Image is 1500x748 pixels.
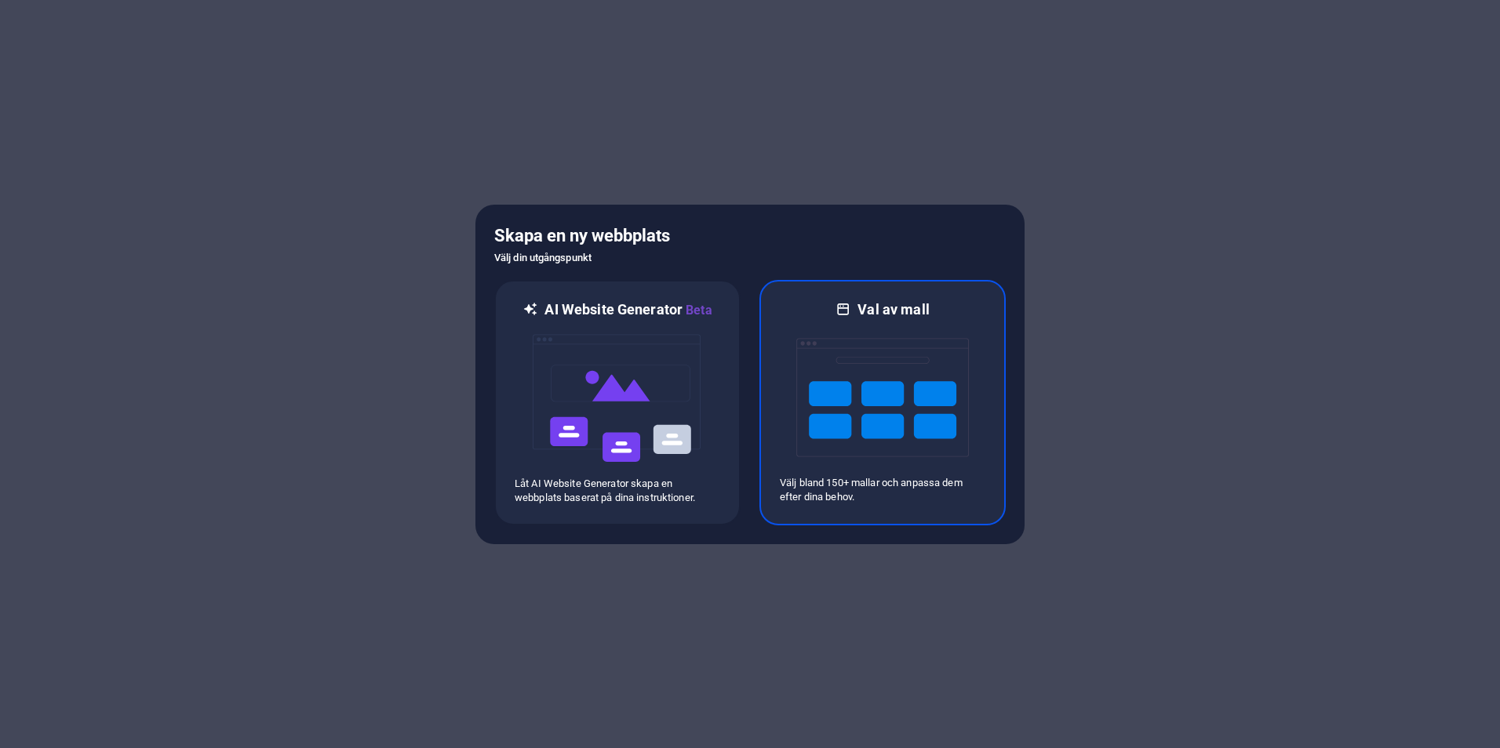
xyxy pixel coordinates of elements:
[780,476,985,504] p: Välj bland 150+ mallar och anpassa dem efter dina behov.
[494,249,1006,267] h6: Välj din utgångspunkt
[544,300,712,320] h6: AI Website Generator
[683,303,712,318] span: Beta
[515,477,720,505] p: Låt AI Website Generator skapa en webbplats baserat på dina instruktioner.
[531,320,704,477] img: ai
[857,300,930,319] h6: Val av mall
[759,280,1006,525] div: Val av mallVälj bland 150+ mallar och anpassa dem efter dina behov.
[494,280,741,525] div: AI Website GeneratorBetaaiLåt AI Website Generator skapa en webbplats baserat på dina instruktioner.
[494,223,1006,249] h5: Skapa en ny webbplats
